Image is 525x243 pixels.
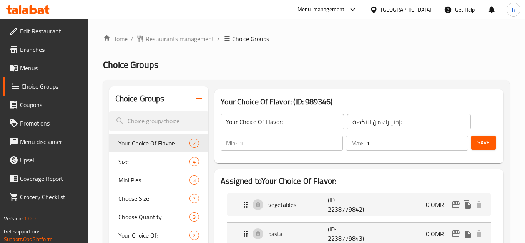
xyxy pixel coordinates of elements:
span: Choice Groups [103,56,158,73]
span: Your Choice Of: [118,231,189,240]
div: Your Choice Of Flavor:2 [109,134,209,152]
p: Max: [351,139,363,148]
span: Choice Groups [22,82,81,91]
span: Choice Groups [232,34,269,43]
span: Coupons [20,100,81,109]
a: Promotions [3,114,88,132]
button: duplicate [462,199,473,210]
a: Choice Groups [3,77,88,96]
li: Expand [221,190,497,219]
a: Home [103,34,128,43]
button: delete [473,228,485,240]
div: Choose Quantity3 [109,208,209,226]
span: Menus [20,63,81,73]
span: 3 [190,213,199,221]
span: Coverage Report [20,174,81,183]
a: Coupons [3,96,88,114]
li: / [217,34,220,43]
div: Expand [227,193,491,216]
span: Your Choice Of Flavor: [118,139,189,148]
span: 1.0.0 [24,213,36,223]
button: Save [471,136,496,150]
span: Choose Size [118,194,189,203]
p: pasta [268,229,328,238]
div: Choices [189,212,199,222]
div: Choices [189,139,199,148]
button: edit [450,199,462,210]
span: Restaurants management [146,34,214,43]
div: Size4 [109,152,209,171]
a: Edit Restaurant [3,22,88,40]
a: Branches [3,40,88,59]
div: [GEOGRAPHIC_DATA] [381,5,432,14]
input: search [109,111,209,131]
span: h [512,5,515,14]
div: Choices [189,231,199,240]
span: Choose Quantity [118,212,189,222]
span: Upsell [20,155,81,165]
a: Menus [3,59,88,77]
span: Size [118,157,189,166]
span: Get support on: [4,226,39,236]
p: 0 OMR [426,200,450,209]
h2: Choice Groups [115,93,164,104]
a: Restaurants management [136,34,214,43]
a: Menu disclaimer [3,132,88,151]
span: 3 [190,177,199,184]
div: Mini Pies3 [109,171,209,189]
p: vegetables [268,200,328,209]
div: Choices [189,175,199,185]
a: Grocery Checklist [3,188,88,206]
a: Coverage Report [3,169,88,188]
span: Version: [4,213,23,223]
div: Choices [189,194,199,203]
span: Grocery Checklist [20,192,81,202]
button: delete [473,199,485,210]
span: Edit Restaurant [20,26,81,36]
div: Choices [189,157,199,166]
span: 2 [190,140,199,147]
span: 2 [190,195,199,202]
span: 4 [190,158,199,165]
li: / [131,34,133,43]
h3: Your Choice Of Flavor: (ID: 989346) [221,96,497,108]
div: Menu-management [297,5,345,14]
span: 2 [190,232,199,239]
p: (ID: 2238779842) [328,195,367,214]
span: Branches [20,45,81,54]
p: 0 OMR [426,229,450,238]
span: Promotions [20,119,81,128]
nav: breadcrumb [103,34,510,43]
p: Min: [226,139,237,148]
a: Upsell [3,151,88,169]
button: edit [450,228,462,240]
span: Menu disclaimer [20,137,81,146]
div: Choose Size2 [109,189,209,208]
h2: Assigned to Your Choice Of Flavor: [221,175,497,187]
span: Mini Pies [118,175,189,185]
p: (ID: 2238779843) [328,225,367,243]
button: duplicate [462,228,473,240]
span: Save [477,138,490,147]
